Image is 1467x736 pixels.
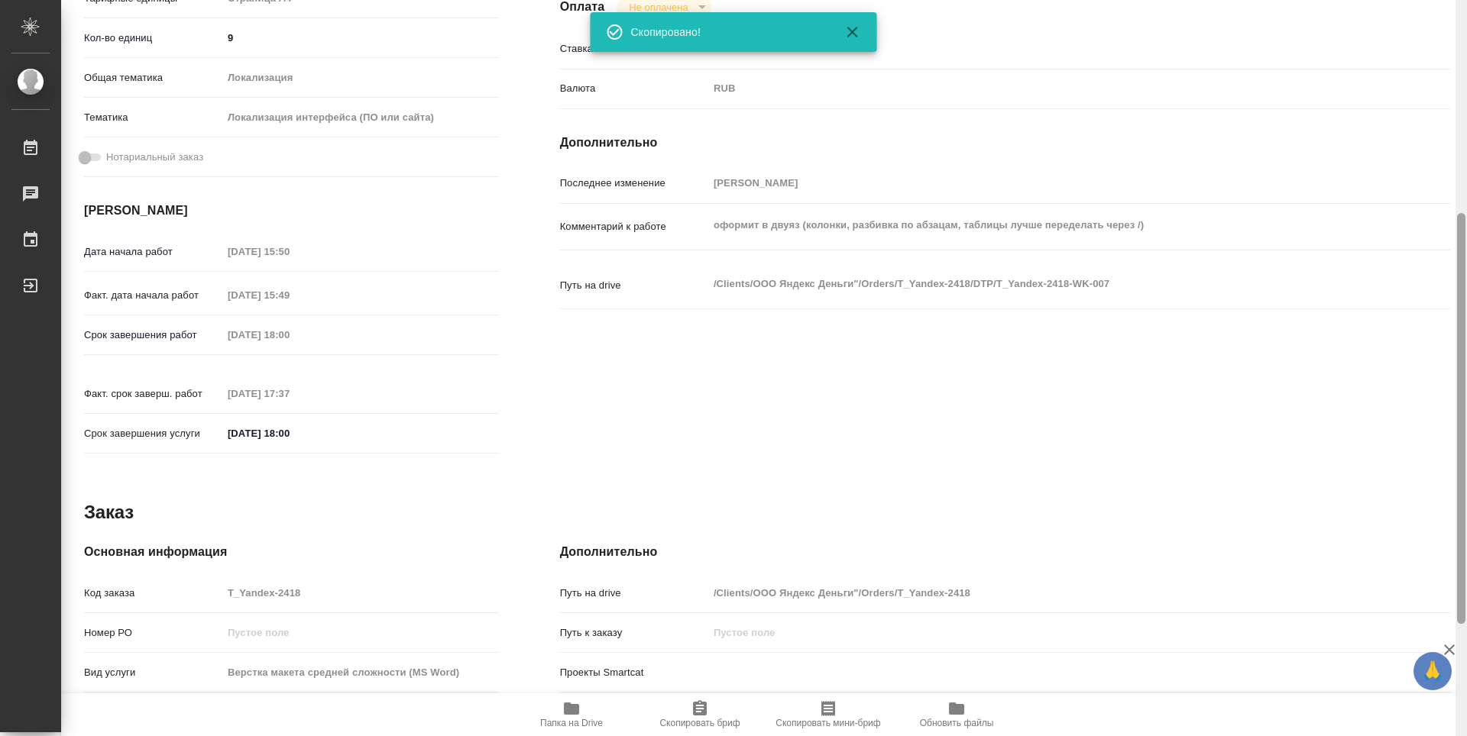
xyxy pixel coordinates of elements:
button: Папка на Drive [507,693,636,736]
span: 🙏 [1420,655,1446,687]
span: Скопировать мини-бриф [776,718,880,728]
input: Пустое поле [222,383,356,405]
input: Пустое поле [708,37,1376,60]
p: Срок завершения услуги [84,426,222,441]
p: Общая тематика [84,70,222,86]
div: RUB [708,76,1376,102]
input: Пустое поле [222,240,356,263]
input: Пустое поле [708,621,1376,644]
button: Скопировать мини-бриф [764,693,892,736]
button: 🙏 [1414,652,1452,690]
p: Ставка [560,41,708,56]
h2: Заказ [84,500,134,525]
p: Валюта [560,81,708,96]
p: Номер РО [84,625,222,641]
p: Последнее изменение [560,176,708,191]
div: Локализация [222,65,499,91]
button: Закрыть [834,23,871,41]
div: Локализация интерфейса (ПО или сайта) [222,105,499,131]
p: Код заказа [84,586,222,601]
p: Путь на drive [560,278,708,293]
p: Факт. срок заверш. работ [84,386,222,402]
span: Обновить файлы [920,718,994,728]
p: Срок завершения работ [84,328,222,343]
input: Пустое поле [222,582,499,604]
p: Путь на drive [560,586,708,601]
input: Пустое поле [708,172,1376,194]
p: Кол-во единиц [84,31,222,46]
button: Не оплачена [624,1,692,14]
span: Скопировать бриф [659,718,740,728]
h4: [PERSON_NAME] [84,202,499,220]
input: Пустое поле [222,324,356,346]
textarea: оформит в двуяз (колонки, разбивка по абзацам, таблицы лучше переделать через /) [708,212,1376,238]
input: Пустое поле [222,284,356,306]
textarea: /Clients/ООО Яндекс Деньги"/Orders/T_Yandex-2418/DTP/T_Yandex-2418-WK-007 [708,271,1376,297]
input: Пустое поле [222,621,499,644]
input: ✎ Введи что-нибудь [222,422,356,444]
span: Нотариальный заказ [106,150,203,165]
h4: Дополнительно [560,543,1450,561]
p: Проекты Smartcat [560,665,708,680]
p: Тематика [84,110,222,125]
h4: Дополнительно [560,134,1450,152]
span: Папка на Drive [540,718,603,728]
p: Путь к заказу [560,625,708,641]
button: Обновить файлы [892,693,1021,736]
input: ✎ Введи что-нибудь [222,27,499,49]
div: Скопировано! [631,24,822,40]
input: Пустое поле [708,582,1376,604]
input: Пустое поле [222,661,499,683]
h4: Основная информация [84,543,499,561]
p: Дата начала работ [84,244,222,260]
p: Факт. дата начала работ [84,288,222,303]
p: Вид услуги [84,665,222,680]
button: Скопировать бриф [636,693,764,736]
p: Комментарий к работе [560,219,708,234]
